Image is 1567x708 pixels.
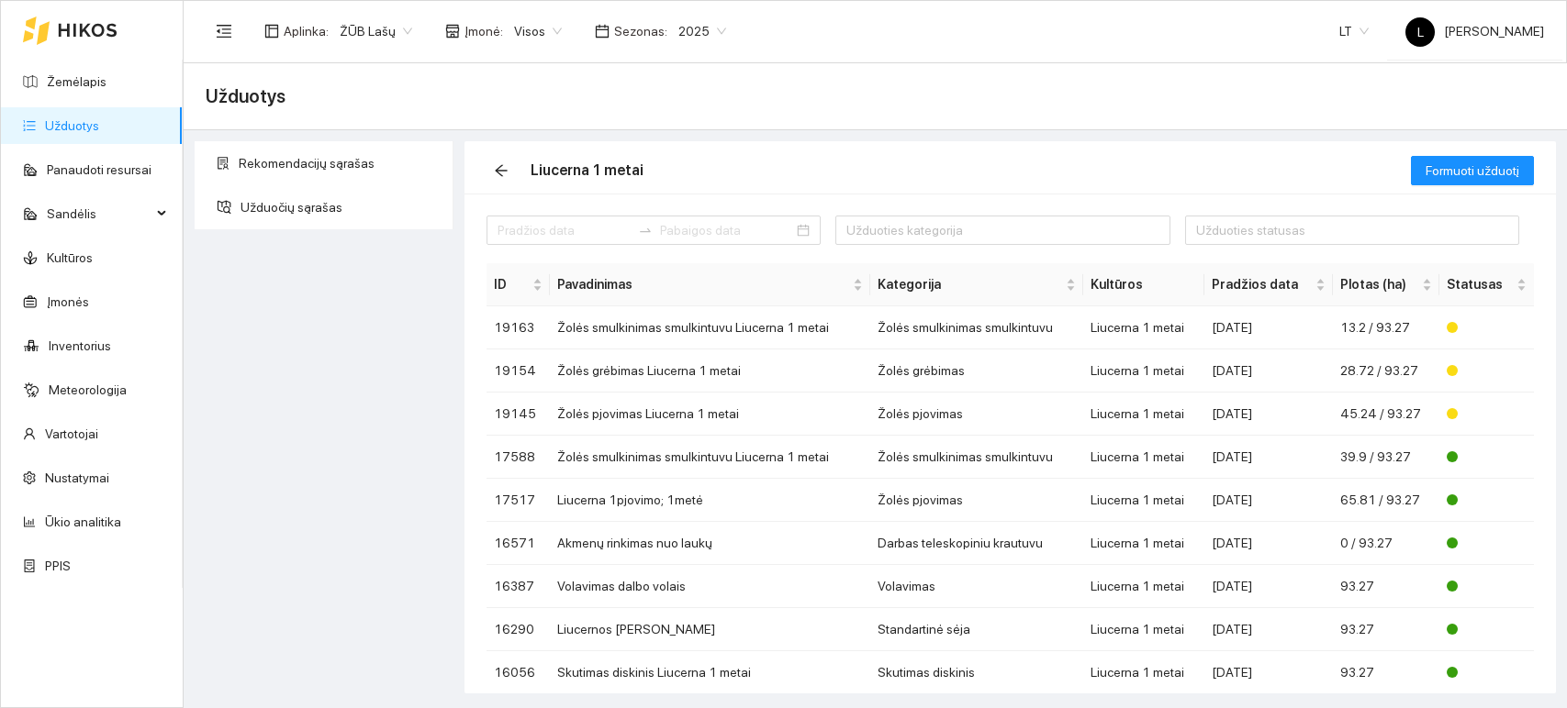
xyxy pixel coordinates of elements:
[487,565,550,608] td: 16387
[1083,436,1204,479] td: Liucerna 1 metai
[498,220,631,240] input: Pradžios data
[1083,393,1204,436] td: Liucerna 1 metai
[1340,536,1393,550] span: 0 / 93.27
[487,306,550,349] td: 19163
[1212,576,1326,596] div: [DATE]
[614,21,667,41] span: Sezonas :
[1212,447,1326,467] div: [DATE]
[340,17,412,45] span: ŽŪB Lašų
[1212,317,1326,337] div: [DATE]
[1083,565,1204,608] td: Liucerna 1 metai
[47,162,151,177] a: Panaudoti resursai
[45,559,71,573] a: PPIS
[550,306,870,349] td: Žolės smulkinimas smulkintuvu Liucerna 1 metai
[45,470,109,485] a: Nustatymai
[638,223,653,238] span: to
[550,393,870,436] td: Žolės pjovimas Liucerna 1 metai
[678,17,726,45] span: 2025
[1417,17,1424,47] span: L
[870,651,1083,694] td: Skutimas diskinis
[1405,24,1544,39] span: [PERSON_NAME]
[47,250,93,265] a: Kultūros
[445,24,460,39] span: shop
[1340,274,1418,294] span: Plotas (ha)
[1212,404,1326,424] div: [DATE]
[1212,360,1326,381] div: [DATE]
[47,195,151,232] span: Sandėlis
[550,651,870,694] td: Skutimas diskinis Liucerna 1 metai
[47,294,89,309] a: Įmonės
[1340,492,1420,507] span: 65.81 / 93.27
[264,24,279,39] span: layout
[638,223,653,238] span: swap-right
[49,382,127,397] a: Meteorologija
[1083,608,1204,651] td: Liucerna 1 metai
[870,522,1083,565] td: Darbas teleskopiniu krautuvu
[1212,619,1326,639] div: [DATE]
[514,17,562,45] span: Visos
[550,522,870,565] td: Akmenų rinkimas nuo laukų
[550,263,870,306] th: this column's title is Pavadinimas,this column is sortable
[487,608,550,651] td: 16290
[45,514,121,529] a: Ūkio analitika
[45,426,98,441] a: Vartotojai
[1333,608,1439,651] td: 93.27
[660,220,793,240] input: Pabaigos data
[45,118,99,133] a: Užduotys
[1083,349,1204,393] td: Liucerna 1 metai
[487,393,550,436] td: 19145
[487,522,550,565] td: 16571
[870,306,1083,349] td: Žolės smulkinimas smulkintuvu
[870,608,1083,651] td: Standartinė sėja
[1340,320,1410,335] span: 13.2 / 93.27
[487,479,550,522] td: 17517
[550,608,870,651] td: Liucernos [PERSON_NAME]
[870,349,1083,393] td: Žolės grėbimas
[595,24,610,39] span: calendar
[1083,651,1204,694] td: Liucerna 1 metai
[1083,522,1204,565] td: Liucerna 1 metai
[1426,160,1519,181] span: Formuoti užduotį
[487,349,550,393] td: 19154
[1083,479,1204,522] td: Liucerna 1 metai
[206,82,285,111] span: Užduotys
[487,263,550,306] th: this column's title is ID,this column is sortable
[1083,306,1204,349] td: Liucerna 1 metai
[1212,490,1326,510] div: [DATE]
[465,21,503,41] span: Įmonė :
[216,23,232,39] span: menu-fold
[1083,263,1204,306] th: Kultūros
[487,156,516,185] button: arrow-left
[1204,263,1333,306] th: this column's title is Pradžios data,this column is sortable
[550,436,870,479] td: Žolės smulkinimas smulkintuvu Liucerna 1 metai
[239,145,439,182] span: Rekomendacijų sąrašas
[1411,156,1534,185] button: Formuoti užduotį
[870,565,1083,608] td: Volavimas
[870,479,1083,522] td: Žolės pjovimas
[870,436,1083,479] td: Žolės smulkinimas smulkintuvu
[487,436,550,479] td: 17588
[1439,263,1534,306] th: this column's title is Statusas,this column is sortable
[550,349,870,393] td: Žolės grėbimas Liucerna 1 metai
[494,274,529,294] span: ID
[1447,274,1513,294] span: Statusas
[870,263,1083,306] th: this column's title is Kategorija,this column is sortable
[241,189,439,226] span: Užduočių sąrašas
[1333,651,1439,694] td: 93.27
[217,157,229,170] span: solution
[49,338,111,353] a: Inventorius
[487,163,515,178] span: arrow-left
[550,479,870,522] td: Liucerna 1pjovimo; 1metė
[47,74,106,89] a: Žemėlapis
[1212,274,1312,294] span: Pradžios data
[1340,449,1411,464] span: 39.9 / 93.27
[206,13,242,50] button: menu-fold
[1333,263,1439,306] th: this column's title is Plotas (ha),this column is sortable
[487,651,550,694] td: 16056
[1339,17,1369,45] span: LT
[1212,533,1326,553] div: [DATE]
[1333,565,1439,608] td: 93.27
[1340,406,1421,421] span: 45.24 / 93.27
[557,274,849,294] span: Pavadinimas
[1340,363,1418,378] span: 28.72 / 93.27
